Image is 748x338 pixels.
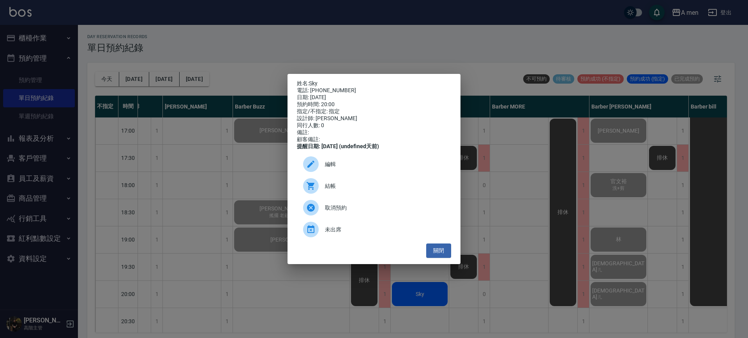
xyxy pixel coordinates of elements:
[297,219,451,240] div: 未出席
[297,129,451,136] div: 備註:
[297,122,451,129] div: 同行人數: 0
[297,108,451,115] div: 指定/不指定: 指定
[297,136,451,143] div: 顧客備註:
[325,204,445,212] span: 取消預約
[297,101,451,108] div: 預約時間: 20:00
[297,115,451,122] div: 設計師: [PERSON_NAME]
[325,160,445,168] span: 編輯
[297,80,451,87] p: 姓名:
[297,143,451,150] div: 提醒日期: [DATE] (undefined天前)
[297,175,451,197] a: 結帳
[309,80,318,86] a: Sky
[297,87,451,94] div: 電話: [PHONE_NUMBER]
[426,243,451,258] button: 關閉
[325,226,445,234] span: 未出席
[297,153,451,175] div: 編輯
[297,197,451,219] div: 取消預約
[297,94,451,101] div: 日期: [DATE]
[325,182,445,190] span: 結帳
